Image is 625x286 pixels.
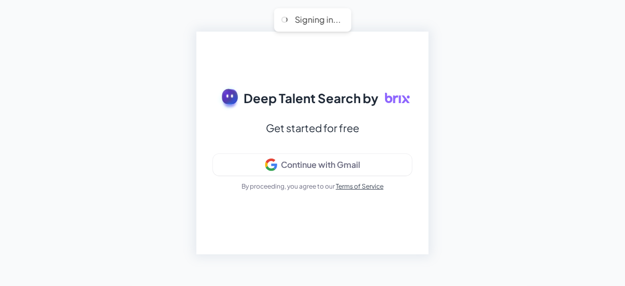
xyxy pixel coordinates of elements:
div: Signing in... [295,15,341,25]
button: Continue with Gmail [213,154,412,176]
div: Continue with Gmail [281,160,361,170]
span: Deep Talent Search by [244,89,378,107]
p: By proceeding, you agree to our [242,182,383,191]
div: Get started for free [266,119,359,137]
a: Terms of Service [336,182,383,190]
